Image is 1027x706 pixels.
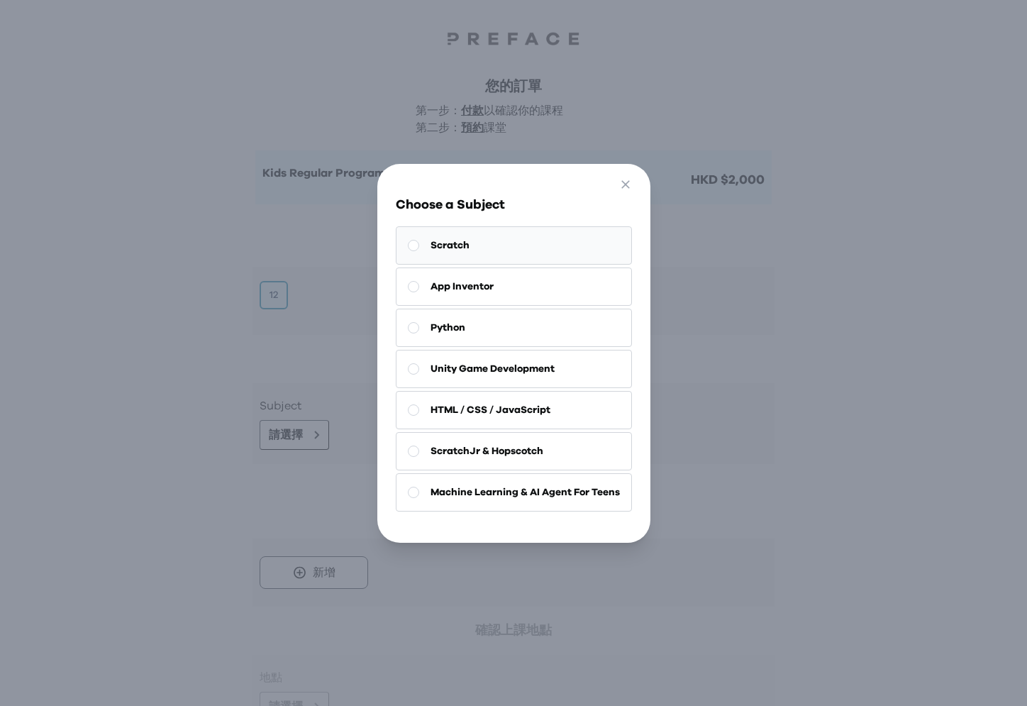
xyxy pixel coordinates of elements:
span: ScratchJr & Hopscotch [431,444,543,458]
button: Unity Game Development [396,350,632,388]
span: Python [431,321,465,335]
span: Scratch [431,238,470,253]
button: Python [396,309,632,347]
button: Scratch [396,226,632,265]
button: HTML / CSS / JavaScript [396,391,632,429]
button: App Inventor [396,267,632,306]
button: Machine Learning & AI Agent For Teens [396,473,632,512]
span: Unity Game Development [431,362,555,376]
h3: Choose a Subject [396,195,632,215]
span: Machine Learning & AI Agent For Teens [431,485,620,500]
button: ScratchJr & Hopscotch [396,432,632,470]
span: HTML / CSS / JavaScript [431,403,550,417]
span: App Inventor [431,280,494,294]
